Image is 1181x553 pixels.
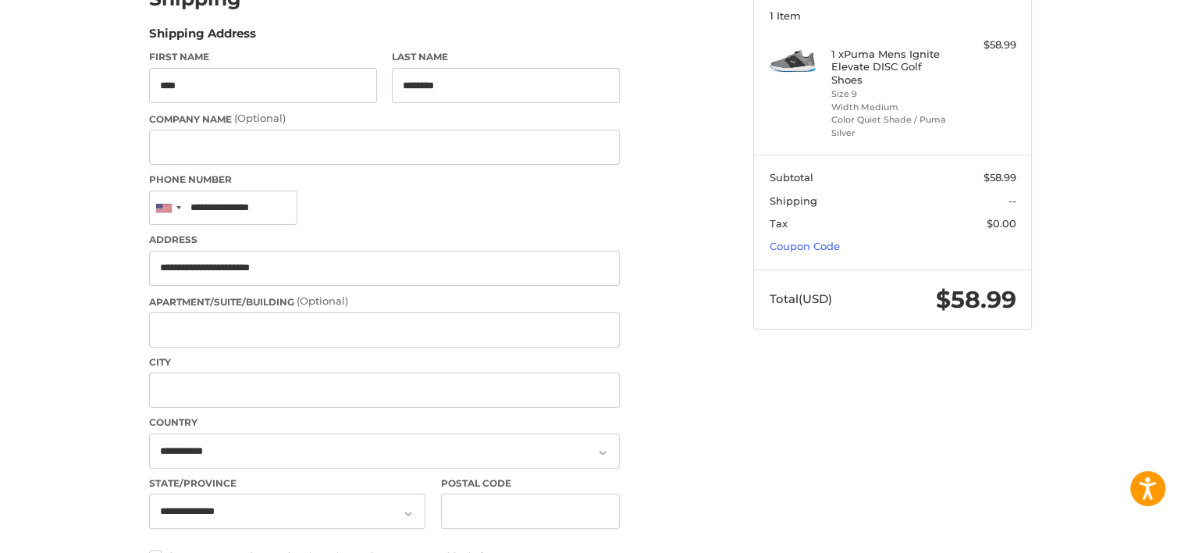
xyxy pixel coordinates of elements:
[149,173,620,187] label: Phone Number
[936,285,1016,314] span: $58.99
[955,37,1016,53] div: $58.99
[150,191,186,225] div: United States: +1
[441,476,621,491] label: Postal Code
[770,194,817,207] span: Shipping
[831,101,951,114] li: Width Medium
[149,233,620,247] label: Address
[149,416,620,430] label: Country
[831,113,951,139] li: Color Quiet Shade / Puma Silver
[149,111,620,127] label: Company Name
[149,355,620,369] label: City
[297,294,348,307] small: (Optional)
[149,25,256,50] legend: Shipping Address
[392,50,620,64] label: Last Name
[770,9,1016,22] h3: 1 Item
[1008,194,1016,207] span: --
[770,291,832,306] span: Total (USD)
[234,112,286,124] small: (Optional)
[831,87,951,101] li: Size 9
[149,50,377,64] label: First Name
[770,217,788,230] span: Tax
[987,217,1016,230] span: $0.00
[770,240,840,252] a: Coupon Code
[770,171,813,184] span: Subtotal
[149,294,620,309] label: Apartment/Suite/Building
[149,476,425,491] label: State/Province
[831,48,951,86] h4: 1 x Puma Mens Ignite Elevate DISC Golf Shoes
[984,171,1016,184] span: $58.99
